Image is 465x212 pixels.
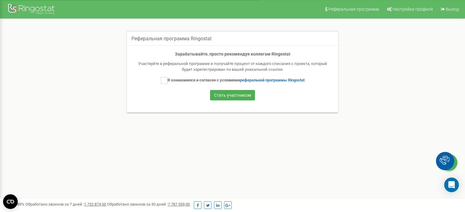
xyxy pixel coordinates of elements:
label: Я ознакомился и согласен с условиями [161,77,304,84]
h4: Зарабатывайте, просто рекомендуя коллегам Ringostat [133,52,332,56]
span: Выход [446,7,459,12]
a: реферальной программы Ringostat [240,78,304,82]
span: Обработано звонков за 30 дней : [107,202,190,207]
h5: Реферальная программа Ringostat [131,36,212,41]
u: 1 752 874,00 [84,202,106,207]
button: Open CMP widget [3,194,18,209]
div: Open Intercom Messenger [444,178,459,192]
span: Настройки профиля [393,7,433,12]
u: 7 787 559,00 [168,202,190,207]
div: Участвуйте в реферальной программе и получайте процент от каждого списания с проекта, который буд... [133,61,332,72]
span: Реферальная программа [328,7,379,12]
button: Стать участником [210,90,255,100]
span: Обработано звонков за 7 дней : [25,202,106,207]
